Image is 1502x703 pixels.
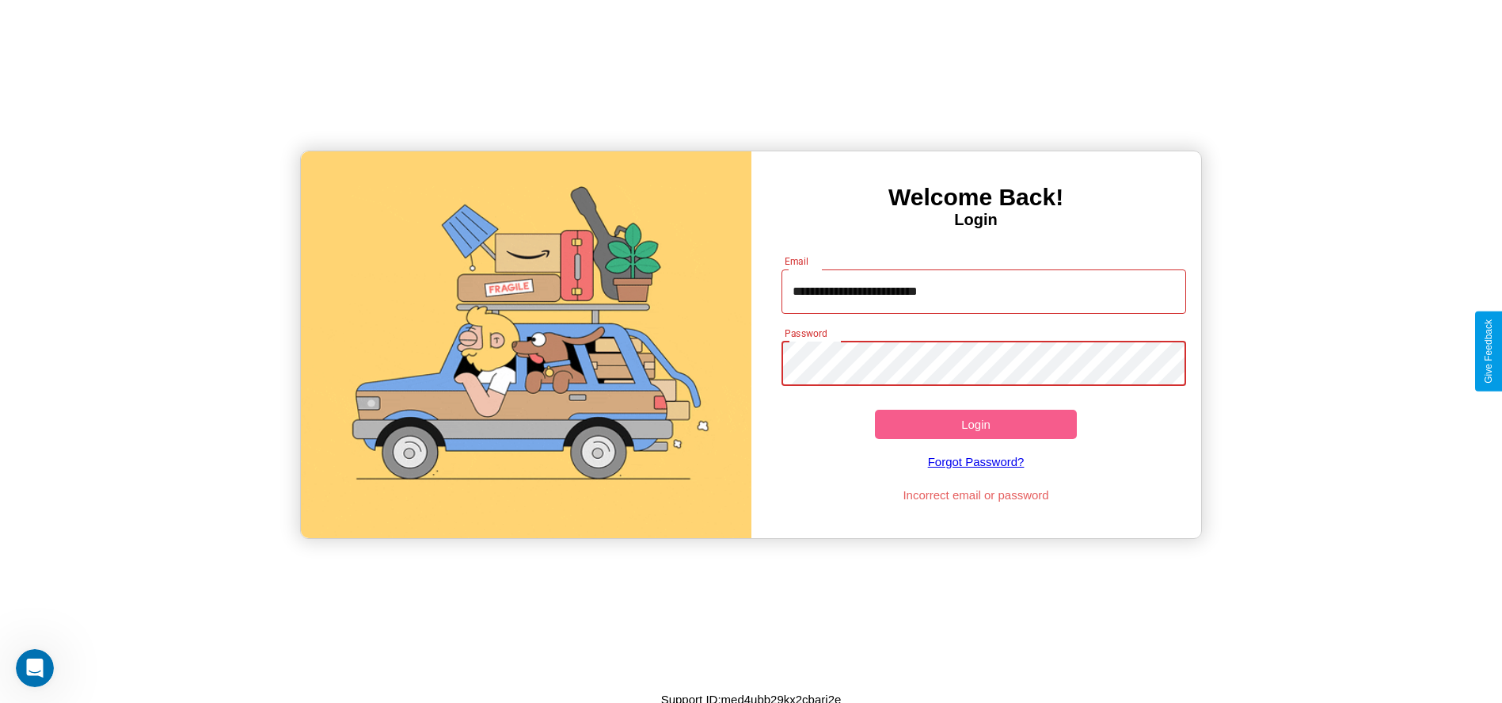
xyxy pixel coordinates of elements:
h4: Login [751,211,1201,229]
h3: Welcome Back! [751,184,1201,211]
div: Give Feedback [1483,319,1494,384]
img: gif [301,151,751,538]
iframe: Intercom live chat [16,649,54,687]
p: Incorrect email or password [774,484,1178,506]
label: Email [785,254,809,268]
label: Password [785,327,827,340]
button: Login [875,410,1078,439]
a: Forgot Password? [774,439,1178,484]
